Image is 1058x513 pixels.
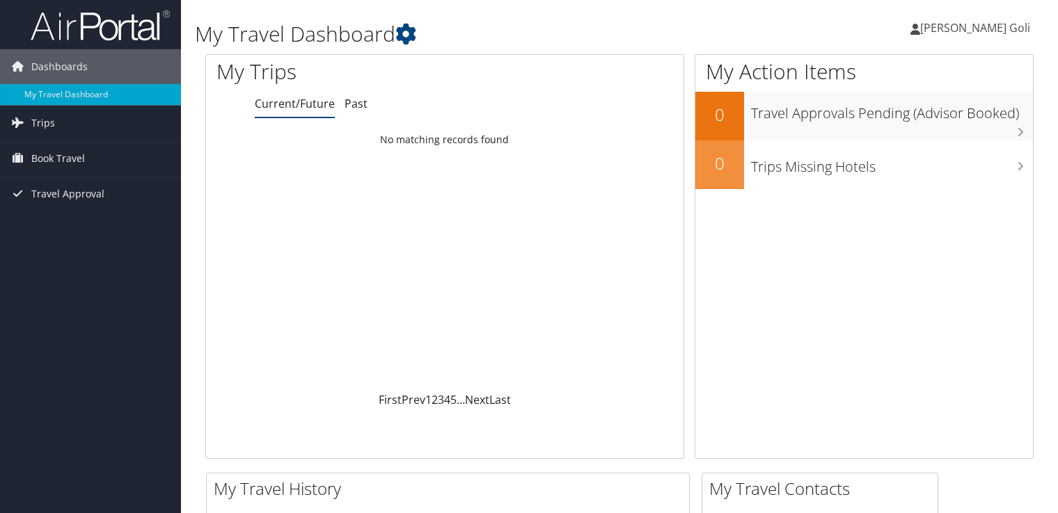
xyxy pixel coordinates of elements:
h2: My Travel History [214,477,689,500]
h2: 0 [695,103,744,127]
a: Prev [402,392,425,407]
span: Dashboards [31,49,88,84]
span: Travel Approval [31,177,104,211]
h3: Trips Missing Hotels [751,150,1033,177]
a: Next [465,392,489,407]
a: 5 [450,392,457,407]
a: Last [489,392,511,407]
img: airportal-logo.png [31,9,170,42]
span: … [457,392,465,407]
span: Trips [31,106,55,140]
span: Book Travel [31,141,85,176]
td: No matching records found [206,127,684,152]
a: 1 [425,392,432,407]
h2: My Travel Contacts [709,477,938,500]
a: 4 [444,392,450,407]
a: 3 [438,392,444,407]
a: First [379,392,402,407]
a: Past [345,96,368,111]
a: 2 [432,392,438,407]
a: 0Trips Missing Hotels [695,140,1033,189]
h3: Travel Approvals Pending (Advisor Booked) [751,97,1033,123]
a: Current/Future [255,96,335,111]
h2: 0 [695,152,744,175]
h1: My Travel Dashboard [195,19,761,49]
h1: My Action Items [695,57,1033,86]
span: [PERSON_NAME] Goli [920,20,1030,35]
a: 0Travel Approvals Pending (Advisor Booked) [695,92,1033,140]
a: [PERSON_NAME] Goli [910,7,1044,49]
h1: My Trips [216,57,474,86]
